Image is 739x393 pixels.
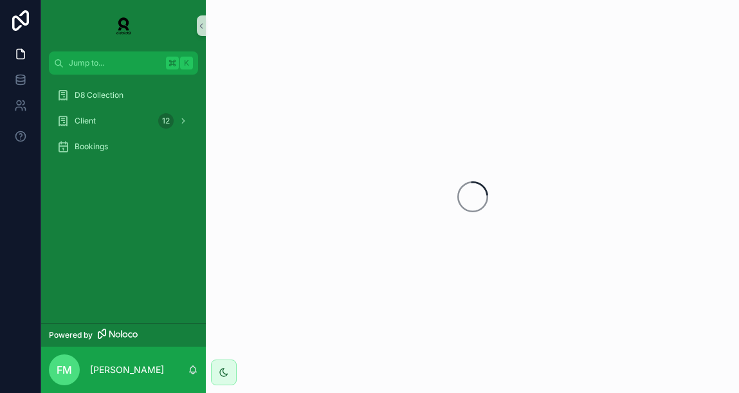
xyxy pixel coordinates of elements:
span: K [181,58,192,68]
div: scrollable content [41,75,206,175]
button: Jump to...K [49,51,198,75]
a: Powered by [41,323,206,347]
span: Bookings [75,142,108,152]
span: Client [75,116,96,126]
a: D8 Collection [49,84,198,107]
span: Jump to... [69,58,161,68]
a: Client12 [49,109,198,133]
a: Bookings [49,135,198,158]
span: Powered by [49,330,93,340]
div: 12 [158,113,174,129]
p: [PERSON_NAME] [90,363,164,376]
span: D8 Collection [75,90,123,100]
span: FM [57,362,72,378]
img: App logo [108,15,139,36]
